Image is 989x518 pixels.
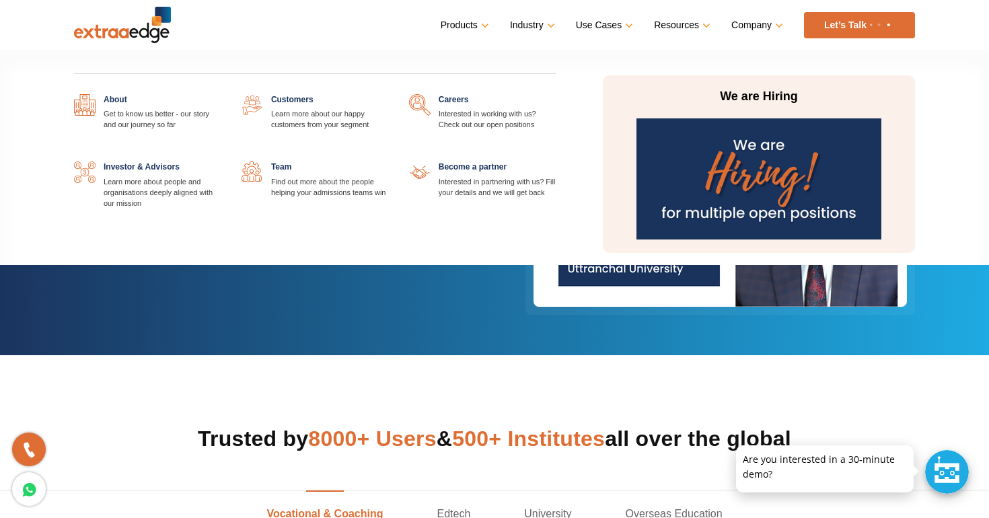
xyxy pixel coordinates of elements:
a: Industry [510,15,552,35]
div: Chat [925,450,969,494]
span: 500+ Institutes [452,427,605,451]
p: We are Hiring [632,89,885,105]
a: Let’s Talk [804,12,915,38]
a: Resources [654,15,708,35]
span: 8000+ Users [308,427,436,451]
a: Use Cases [576,15,630,35]
h2: Trusted by & all over the global [74,422,915,455]
a: Products [441,15,486,35]
a: Company [731,15,780,35]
